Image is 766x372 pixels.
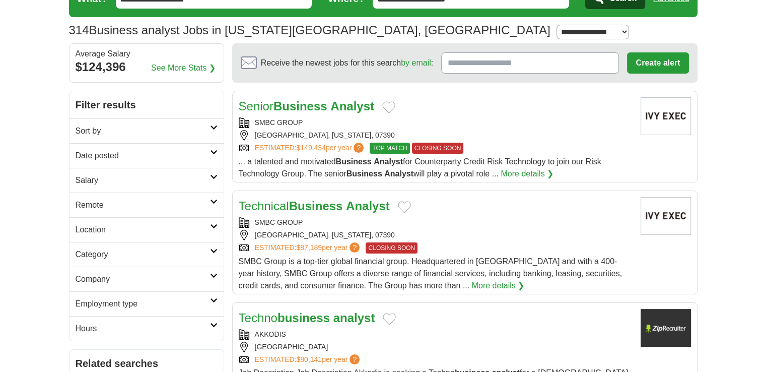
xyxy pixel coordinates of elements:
a: Remote [69,193,224,217]
h1: Business analyst Jobs in [US_STATE][GEOGRAPHIC_DATA], [GEOGRAPHIC_DATA] [69,23,550,37]
h2: Salary [76,174,210,187]
strong: Analyst [330,99,374,113]
div: SMBC GROUP [239,117,633,128]
strong: business [277,311,330,325]
a: Employment type [69,291,224,316]
h2: Hours [76,323,210,335]
h2: Category [76,249,210,261]
div: [GEOGRAPHIC_DATA] [239,342,633,352]
span: CLOSING SOON [412,143,464,154]
span: $87,189 [296,243,322,252]
a: ESTIMATED:$149,434per year? [255,143,366,154]
a: Salary [69,168,224,193]
span: ? [354,143,364,153]
span: TOP MATCH [370,143,409,154]
div: $124,396 [76,58,218,76]
span: Receive the newest jobs for this search : [261,57,433,69]
span: $149,434 [296,144,325,152]
h2: Sort by [76,125,210,137]
strong: Business [346,169,382,178]
div: SMBC GROUP [239,217,633,228]
div: [GEOGRAPHIC_DATA], [US_STATE], 07390 [239,230,633,240]
span: ? [350,242,360,253]
a: Category [69,242,224,267]
a: ESTIMATED:$87,189per year? [255,242,362,254]
h2: Filter results [69,91,224,118]
a: Technobusiness analyst [239,311,375,325]
a: Company [69,267,224,291]
button: Add to favorite jobs [383,313,396,325]
h2: Location [76,224,210,236]
span: CLOSING SOON [366,242,417,254]
strong: Analyst [374,157,403,166]
strong: Analyst [346,199,390,213]
h2: Related searches [76,356,218,371]
a: ESTIMATED:$80,141per year? [255,354,362,365]
a: More details ❯ [472,280,525,292]
a: TechnicalBusiness Analyst [239,199,390,213]
div: [GEOGRAPHIC_DATA], [US_STATE], 07390 [239,130,633,141]
img: Company logo [641,309,691,347]
strong: analyst [333,311,375,325]
span: $80,141 [296,355,322,363]
span: ... a talented and motivated for Counterparty Credit Risk Technology to join our Risk Technology ... [239,157,601,178]
strong: Business [273,99,327,113]
a: More details ❯ [501,168,553,180]
img: Company logo [641,197,691,235]
button: Create alert [627,52,688,74]
span: ? [350,354,360,364]
h2: Employment type [76,298,210,310]
a: Sort by [69,118,224,143]
a: Location [69,217,224,242]
img: Company logo [641,97,691,135]
div: Average Salary [76,50,218,58]
span: SMBC Group is a top-tier global financial group. Headquartered in [GEOGRAPHIC_DATA] and with a 40... [239,257,622,290]
a: by email [401,58,431,67]
a: See More Stats ❯ [151,62,216,74]
span: 314 [69,21,89,39]
button: Add to favorite jobs [382,101,395,113]
a: SeniorBusiness Analyst [239,99,374,113]
strong: Analyst [384,169,413,178]
a: Date posted [69,143,224,168]
h2: Company [76,273,210,285]
button: Add to favorite jobs [398,201,411,213]
h2: Date posted [76,150,210,162]
strong: Business [336,157,372,166]
div: AKKODIS [239,329,633,340]
a: Hours [69,316,224,341]
h2: Remote [76,199,210,211]
strong: Business [289,199,343,213]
